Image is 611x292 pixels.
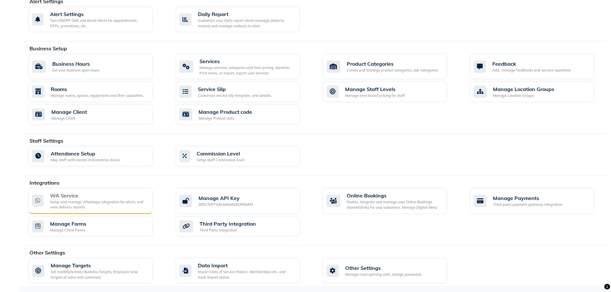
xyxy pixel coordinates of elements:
a: Alert SettingsTurn ON/OFF SMS and Email Alerts for appointments, OTPs, promotions, etc. [29,7,166,32]
div: Rooms [51,85,144,93]
div: Manage Client [51,116,87,121]
div: Daily Report [198,10,294,18]
a: Manage PaymentsThird party payment gateway integration [470,188,608,214]
a: FeedbackAdd, manage feedbacks and surveys' questions [470,54,608,79]
div: Map staff with names in biometrics device [51,157,120,163]
div: Service Slip [198,85,272,93]
div: Manage Client [51,108,87,116]
a: Online BookingsEnable, integrate and manage your Online Bookings channels/links for your customer... [323,188,461,214]
div: Enable, integrate and manage your Online Bookings channels/links for your customers. Manage Digit... [347,199,442,210]
div: Create and manage product categories, sub-categories [347,68,438,73]
div: Manage services, categories and their pricing, duration. Print menu, or import, export your servi... [199,65,294,76]
div: Manage Payments [493,194,562,202]
a: Daily ReportCustomize your Daily report alerts message (stats to receive) and manage contacts to ... [176,7,313,32]
div: Alert Settings [50,10,147,18]
a: Business HoursSet your business open hours [29,54,166,79]
div: Manage reset opening cash, change password. [345,272,422,277]
div: Manage Location Groups [493,93,554,98]
div: Import Data of Service History, Memberships etc. and track import status. [198,269,294,280]
div: Turn ON/OFF SMS and Email Alerts for appointments, OTPs, promotions, etc. [50,18,147,29]
a: Service SlipCustomize service slip template, and details. [176,82,313,102]
a: Manage Product codeManage Product code [176,104,313,125]
div: Add, manage feedbacks and surveys' questions [492,68,571,73]
div: Manage Location Groups [493,85,554,93]
a: Data ImportImport Data of Service History, Memberships etc. and track import status. [176,258,313,283]
div: Online Bookings [347,192,442,199]
div: Other Settings [345,264,422,272]
div: Third Party Integration [199,228,256,233]
div: Manage Targets [51,262,147,269]
div: Manage Product code [199,108,252,116]
a: Manage FormsManage Client Forms [29,216,166,237]
a: Other SettingsManage reset opening cash, change password. [323,258,461,283]
a: Manage Location GroupsManage Location Groups [470,82,608,102]
div: DESCRIPTION.MANAGEOPENAPI [199,202,253,207]
div: Manage rooms, spaces, equipments and their capacities. [51,93,144,98]
a: Product CategoriesCreate and manage product categories, sub-categories [323,54,461,79]
div: Manage API Key [199,194,253,202]
div: Commission Level [197,150,244,157]
div: Product Categories [347,60,438,68]
div: Setup staff Commission level [197,157,244,163]
div: Set your business open hours [52,68,99,73]
div: Business Hours [52,60,99,68]
div: Feedback [492,60,571,68]
div: Set monthly/weekly Business Targets, Employee wise targets of sales and customers [51,269,147,280]
a: Third Party IntegrationThird Party Integration [176,216,313,237]
div: Manage Product code [199,116,252,121]
div: Manage Staff Levels [345,85,405,93]
a: Attendance SetupMap staff with names in biometrics device [29,146,166,166]
div: Manage level based pricing for staff [345,93,405,98]
div: Third party payment gateway integration [493,202,562,207]
div: WA Service [50,192,147,199]
div: Customize your Daily report alerts message (stats to receive) and manage contacts to alert. [198,18,294,29]
div: Attendance Setup [51,150,120,157]
a: ServicesManage services, categories and their pricing, duration. Print menu, or import, export yo... [176,54,313,79]
div: Data Import [198,262,294,269]
a: Manage Staff LevelsManage level based pricing for staff [323,82,461,102]
a: Manage API KeyDESCRIPTION.MANAGEOPENAPI [176,188,313,214]
div: Services [199,57,294,65]
div: Manage Forms [50,220,86,228]
div: Setup and manage Whatsapp Integration for alerts, and view delivery reports. [50,199,147,210]
div: Third Party Integration [199,220,256,228]
a: WA ServiceSetup and manage Whatsapp Integration for alerts, and view delivery reports. [29,188,166,214]
a: Commission LevelSetup staff Commission level [176,146,313,166]
div: Manage Client Forms [50,228,86,233]
a: Manage ClientManage Client [29,104,166,125]
a: Manage TargetsSet monthly/weekly Business Targets, Employee wise targets of sales and customers [29,258,166,283]
a: RoomsManage rooms, spaces, equipments and their capacities. [29,82,166,102]
div: Customize service slip template, and details. [198,93,272,98]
